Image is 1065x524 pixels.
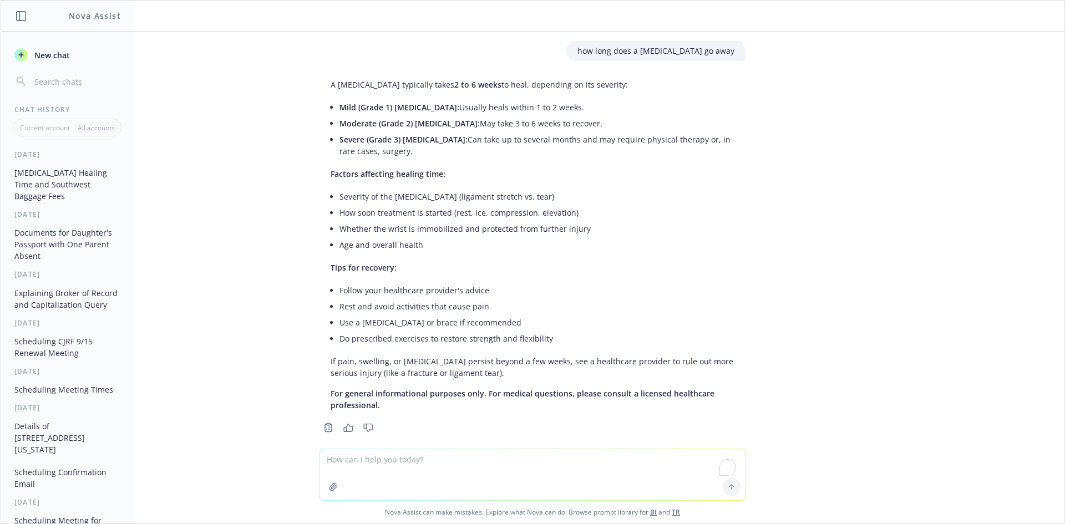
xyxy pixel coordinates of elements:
p: A [MEDICAL_DATA] typically takes to heal, depending on its severity: [331,79,734,90]
svg: Copy to clipboard [323,423,333,433]
li: Follow your healthcare provider's advice [339,282,734,298]
span: Severe (Grade 3) [MEDICAL_DATA]: [339,134,468,145]
span: Nova Assist can make mistakes. Explore what Nova can do: Browse prompt library for and [5,501,1060,523]
li: Use a [MEDICAL_DATA] or brace if recommended [339,314,734,330]
p: how long does a [MEDICAL_DATA] go away [577,45,734,57]
div: [DATE] [1,210,134,219]
li: Do prescribed exercises to restore strength and flexibility [339,330,734,347]
span: Factors affecting healing time: [331,169,445,179]
button: [MEDICAL_DATA] Healing Time and Southwest Baggage Fees [10,164,125,205]
li: How soon treatment is started (rest, ice, compression, elevation) [339,205,734,221]
div: [DATE] [1,403,134,413]
span: 2 to 6 weeks [454,79,501,90]
li: Whether the wrist is immobilized and protected from further injury [339,221,734,237]
div: [DATE] [1,150,134,159]
li: Usually heals within 1 to 2 weeks. [339,99,734,115]
div: [DATE] [1,497,134,507]
button: New chat [10,45,125,65]
div: [DATE] [1,318,134,328]
button: Documents for Daughter's Passport with One Parent Absent [10,223,125,265]
li: Severity of the [MEDICAL_DATA] (ligament stretch vs. tear) [339,189,734,205]
p: Current account [20,123,70,133]
div: [DATE] [1,367,134,376]
button: Scheduling CJRF 9/15 Renewal Meeting [10,332,125,362]
button: Scheduling Meeting Times [10,380,125,399]
a: TR [672,507,680,517]
li: Rest and avoid activities that cause pain [339,298,734,314]
input: Search chats [32,74,120,89]
span: Tips for recovery: [331,262,397,273]
button: Explaining Broker of Record and Capitalization Query [10,284,125,314]
li: Age and overall health [339,237,734,253]
h1: Nova Assist [69,10,121,22]
button: Thumbs down [359,420,377,435]
span: New chat [32,49,70,61]
li: Can take up to several months and may require physical therapy or, in rare cases, surgery. [339,131,734,159]
button: Details of [STREET_ADDRESS][US_STATE] [10,417,125,459]
button: Scheduling Confirmation Email [10,463,125,493]
a: BI [650,507,657,517]
span: For general informational purposes only. For medical questions, please consult a licensed healthc... [331,388,714,410]
span: Moderate (Grade 2) [MEDICAL_DATA]: [339,118,480,129]
div: [DATE] [1,269,134,279]
li: May take 3 to 6 weeks to recover. [339,115,734,131]
p: If pain, swelling, or [MEDICAL_DATA] persist beyond a few weeks, see a healthcare provider to rul... [331,355,734,379]
span: Mild (Grade 1) [MEDICAL_DATA]: [339,102,459,113]
textarea: To enrich screen reader interactions, please activate Accessibility in Grammarly extension settings [320,449,745,500]
p: All accounts [78,123,115,133]
div: Chat History [1,105,134,114]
